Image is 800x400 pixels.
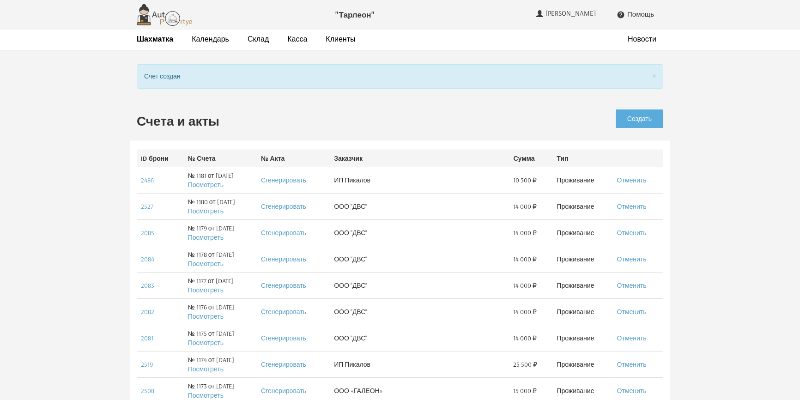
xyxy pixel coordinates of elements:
h2: Счета и акты [137,114,528,128]
button: Close [652,71,656,80]
a: Отменить [617,176,647,184]
div: Счет создан [137,64,663,89]
td: Проживание [553,325,613,351]
a: 2085 [141,229,154,237]
i:  [617,11,625,19]
span: 14 000 ₽ [513,228,537,237]
td: Проживание [553,298,613,325]
td: Проживание [553,193,613,219]
span: 14 000 ₽ [513,333,537,343]
a: Сгенерировать [261,255,306,263]
td: Проживание [553,272,613,298]
a: Сгенерировать [261,334,306,342]
th: ID брони [137,150,184,167]
a: Посмотреть [188,286,224,294]
a: Сгенерировать [261,387,306,395]
th: Сумма [509,150,553,167]
a: Посмотреть [188,260,224,268]
a: Склад [248,34,269,44]
a: 2508 [141,387,154,395]
a: Сгенерировать [261,360,306,369]
a: Новости [628,34,656,44]
span: 14 000 ₽ [513,202,537,211]
span: × [652,69,656,81]
a: Сгенерировать [261,308,306,316]
a: Отменить [617,360,647,369]
th: № Счета [184,150,257,167]
td: ООО "ДВС" [330,325,509,351]
span: 14 000 ₽ [513,255,537,264]
a: Посмотреть [188,391,224,400]
td: ИП Пикалов [330,167,509,193]
span: [PERSON_NAME] [545,9,598,18]
a: 2084 [141,255,154,263]
td: ООО "ДВС" [330,246,509,272]
th: Тип [553,150,613,167]
a: Посмотреть [188,339,224,347]
td: № 1177 от [DATE] [184,272,257,298]
th: № Акта [257,150,330,167]
a: 2519 [141,360,153,369]
td: № 1174 от [DATE] [184,351,257,377]
td: ООО "ДВС" [330,219,509,246]
a: Отменить [617,255,647,263]
span: 15 000 ₽ [513,386,537,395]
span: 25 500 ₽ [513,360,537,369]
a: Сгенерировать [261,176,306,184]
a: 2486 [141,176,154,184]
a: Календарь [192,34,229,44]
td: Проживание [553,219,613,246]
a: Посмотреть [188,312,224,321]
a: Отменить [617,334,647,342]
th: Заказчик [330,150,509,167]
td: ООО "ДВС" [330,272,509,298]
a: Клиенты [326,34,355,44]
a: Отменить [617,308,647,316]
a: Сгенерировать [261,202,306,211]
span: Помощь [627,10,654,18]
a: Отменить [617,281,647,290]
a: Шахматка [137,34,173,44]
a: Посмотреть [188,233,224,242]
a: 2527 [141,202,153,211]
td: № 1178 от [DATE] [184,246,257,272]
a: Отменить [617,229,647,237]
td: № 1175 от [DATE] [184,325,257,351]
a: 2083 [141,281,154,290]
a: Посмотреть [188,207,224,215]
span: 14 000 ₽ [513,281,537,290]
a: Касса [287,34,307,44]
td: ООО "ДВС" [330,193,509,219]
a: Отменить [617,387,647,395]
a: 2082 [141,308,154,316]
td: Проживание [553,351,613,377]
td: Проживание [553,246,613,272]
span: 10 500 ₽ [513,176,537,185]
strong: Шахматка [137,34,173,43]
td: ИП Пикалов [330,351,509,377]
td: № 1179 от [DATE] [184,219,257,246]
span: 14 000 ₽ [513,307,537,316]
a: Сгенерировать [261,281,306,290]
a: Посмотреть [188,181,224,189]
td: № 1176 от [DATE] [184,298,257,325]
td: № 1180 от [DATE] [184,193,257,219]
a: Отменить [617,202,647,211]
td: Проживание [553,167,613,193]
td: № 1181 от [DATE] [184,167,257,193]
td: ООО "ДВС" [330,298,509,325]
a: 2081 [141,334,153,342]
a: Создать [616,109,663,128]
a: Посмотреть [188,365,224,373]
a: Сгенерировать [261,229,306,237]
